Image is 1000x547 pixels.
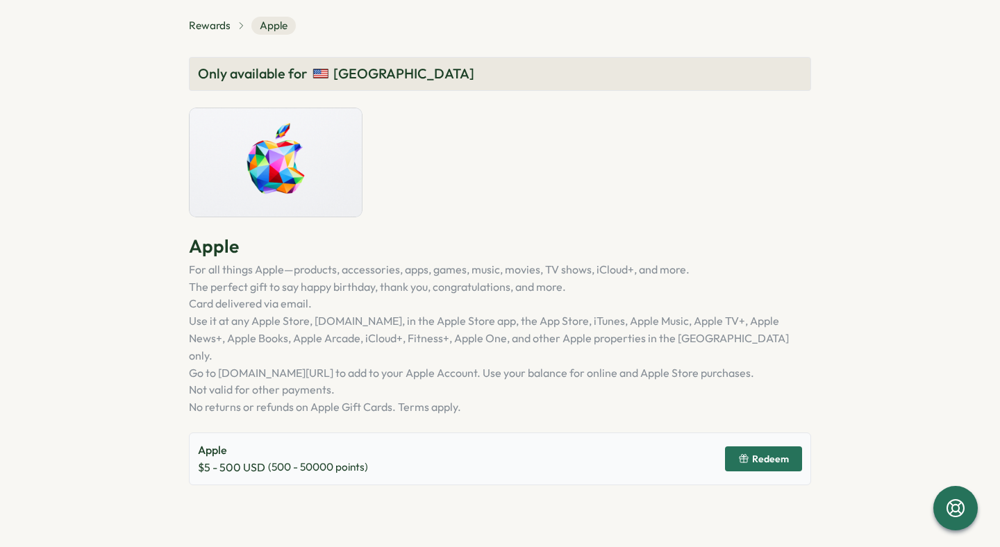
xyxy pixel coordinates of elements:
[198,441,368,459] p: Apple
[189,234,811,258] p: Apple
[189,364,811,382] li: Go to [DOMAIN_NAME][URL] to add to your Apple Account. Use your balance for online and Apple Stor...
[189,295,811,312] li: Card delivered via email.
[189,18,231,33] a: Rewards
[251,17,296,35] span: Apple
[752,454,789,464] span: Redeem
[725,446,802,471] button: Redeem
[312,65,329,82] img: United States
[189,261,811,278] li: For all things Apple—products, accessories, apps, games, music, movies, TV shows, iCloud+, and more.
[333,63,474,85] span: [GEOGRAPHIC_DATA]
[189,312,811,364] li: Use it at any Apple Store, [DOMAIN_NAME], in the Apple Store app, the App Store, iTunes, Apple Mu...
[189,381,811,398] li: Not valid for other payments.
[189,398,811,416] li: No returns or refunds on Apple Gift Cards. Terms apply.
[198,459,265,476] span: $ 5 - 500 USD
[189,108,362,217] img: Apple
[189,278,811,296] li: The perfect gift to say happy birthday, thank you, congratulations, and more.
[268,460,368,475] span: ( 500 - 50000 points)
[198,63,307,85] span: Only available for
